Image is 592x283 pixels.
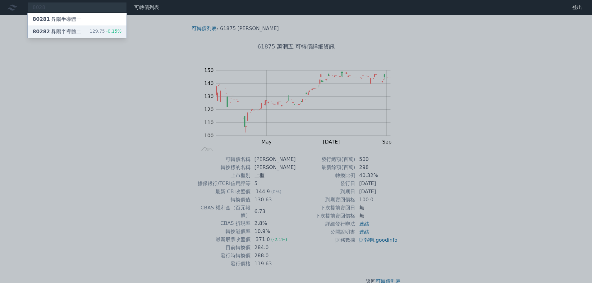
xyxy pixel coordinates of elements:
div: 昇陽半導體二 [33,28,81,35]
div: 昇陽半導體一 [33,16,81,23]
span: -0.15% [105,29,122,34]
span: 80281 [33,16,50,22]
a: 80281昇陽半導體一 [28,13,126,25]
div: 129.75 [89,28,122,35]
span: 80282 [33,29,50,34]
a: 80282昇陽半導體二 129.75-0.15% [28,25,126,38]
